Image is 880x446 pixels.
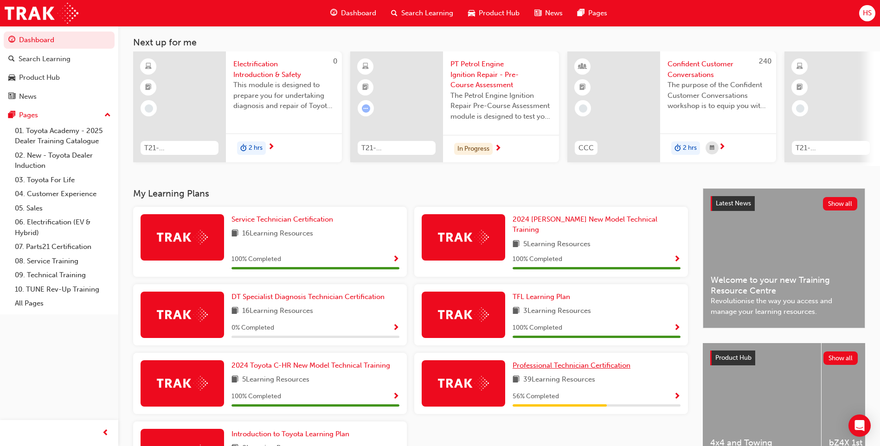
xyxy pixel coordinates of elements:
span: duration-icon [674,142,681,154]
img: Trak [5,3,78,24]
span: T21-PTEN_PEIR_PRE_EXAM [361,143,432,153]
span: Welcome to your new Training Resource Centre [711,275,857,296]
a: 0T21-FOD_HVIS_PREREQElectrification Introduction & SafetyThis module is designed to prepare you f... [133,51,342,162]
span: Electrification Introduction & Safety [233,59,334,80]
span: 2 hrs [249,143,263,153]
a: Service Technician Certification [231,214,337,225]
span: Show Progress [392,255,399,264]
span: learningResourceType_INSTRUCTOR_LED-icon [579,61,586,73]
span: 100 % Completed [513,254,562,265]
a: 01. Toyota Academy - 2025 Dealer Training Catalogue [11,124,115,148]
span: news-icon [534,7,541,19]
span: Confident Customer Conversations [668,59,769,80]
span: learningResourceType_ELEARNING-icon [145,61,152,73]
img: Trak [157,230,208,244]
a: car-iconProduct Hub [461,4,527,23]
span: Show Progress [674,255,681,264]
div: Pages [19,110,38,121]
a: DT Specialist Diagnosis Technician Certification [231,292,388,302]
a: 06. Electrification (EV & Hybrid) [11,215,115,240]
span: The purpose of the Confident Customer Conversations workshop is to equip you with tools to commun... [668,80,769,111]
a: 09. Technical Training [11,268,115,282]
div: Search Learning [19,54,71,64]
span: booktick-icon [145,82,152,94]
span: calendar-icon [710,142,714,154]
span: up-icon [104,109,111,121]
div: In Progress [454,143,493,155]
span: Latest News [716,199,751,207]
button: HS [859,5,875,21]
span: Show Progress [392,393,399,401]
a: T21-PTEN_PEIR_PRE_EXAMPT Petrol Engine Ignition Repair - Pre-Course AssessmentThe Petrol Engine I... [350,51,559,162]
span: 0 % Completed [231,323,274,333]
img: Trak [438,307,489,322]
h3: My Learning Plans [133,188,688,199]
span: car-icon [8,74,15,82]
span: learningRecordVerb_NONE-icon [145,104,153,113]
span: T21-FOD_DMM_PREREQ [796,143,866,153]
img: Trak [157,376,208,390]
span: News [545,8,563,19]
span: booktick-icon [362,82,369,94]
span: 100 % Completed [231,254,281,265]
button: Show Progress [674,322,681,334]
button: Pages [4,107,115,124]
a: TFL Learning Plan [513,292,574,302]
button: Show Progress [674,391,681,402]
span: book-icon [513,306,520,317]
span: 240 [759,57,771,65]
img: Trak [438,230,489,244]
div: Open Intercom Messenger [848,414,871,437]
a: Latest NewsShow allWelcome to your new Training Resource CentreRevolutionise the way you access a... [703,188,865,328]
span: learningRecordVerb_ATTEMPT-icon [362,104,370,113]
span: Dashboard [341,8,376,19]
span: 2024 Toyota C-HR New Model Technical Training [231,361,390,370]
span: learningRecordVerb_NONE-icon [796,104,804,113]
span: search-icon [8,55,15,64]
button: Show Progress [392,254,399,265]
span: The Petrol Engine Ignition Repair Pre-Course Assessment module is designed to test your learning ... [450,90,552,122]
span: pages-icon [578,7,585,19]
span: Revolutionise the way you access and manage your learning resources. [711,296,857,317]
span: book-icon [513,374,520,386]
span: learningRecordVerb_NONE-icon [579,104,587,113]
span: Introduction to Toyota Learning Plan [231,430,349,438]
h3: Next up for me [118,37,880,48]
span: Pages [588,8,607,19]
span: booktick-icon [796,82,803,94]
span: next-icon [268,143,275,152]
a: Product HubShow all [710,350,858,365]
a: Dashboard [4,32,115,49]
a: 05. Sales [11,201,115,216]
span: 2 hrs [683,143,697,153]
span: book-icon [231,306,238,317]
span: 100 % Completed [231,391,281,402]
a: pages-iconPages [570,4,615,23]
a: 08. Service Training [11,254,115,268]
span: 16 Learning Resources [242,306,313,317]
span: book-icon [231,374,238,386]
a: Product Hub [4,69,115,86]
span: next-icon [719,143,726,152]
span: duration-icon [240,142,247,154]
span: PT Petrol Engine Ignition Repair - Pre-Course Assessment [450,59,552,90]
button: Show Progress [392,391,399,402]
a: 03. Toyota For Life [11,173,115,187]
span: 56 % Completed [513,391,559,402]
img: Trak [157,307,208,322]
span: Show Progress [674,324,681,332]
span: learningResourceType_ELEARNING-icon [362,61,369,73]
span: next-icon [495,145,501,153]
span: book-icon [513,239,520,250]
span: 2024 [PERSON_NAME] New Model Technical Training [513,215,657,234]
span: Show Progress [392,324,399,332]
a: 2024 [PERSON_NAME] New Model Technical Training [513,214,681,235]
span: Product Hub [715,354,752,362]
a: guage-iconDashboard [323,4,384,23]
span: TFL Learning Plan [513,293,570,301]
span: Professional Technician Certification [513,361,630,370]
span: book-icon [231,228,238,240]
span: T21-FOD_HVIS_PREREQ [144,143,215,153]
